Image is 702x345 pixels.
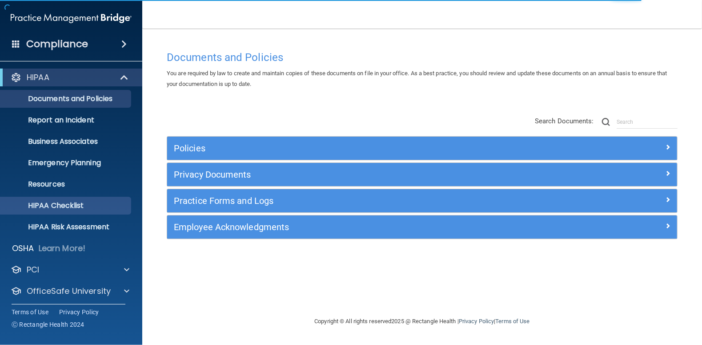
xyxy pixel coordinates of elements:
[459,318,494,325] a: Privacy Policy
[174,196,543,206] h5: Practice Forms and Logs
[39,243,86,254] p: Learn More!
[535,117,594,125] span: Search Documents:
[27,286,111,296] p: OfficeSafe University
[174,170,543,179] h5: Privacy Documents
[6,137,127,146] p: Business Associates
[11,9,132,27] img: PMB logo
[617,115,678,129] input: Search
[6,116,127,125] p: Report an Incident
[11,286,129,296] a: OfficeSafe University
[174,141,670,155] a: Policies
[6,94,127,103] p: Documents and Policies
[174,143,543,153] h5: Policies
[59,308,99,317] a: Privacy Policy
[495,318,530,325] a: Terms of Use
[27,72,49,83] p: HIPAA
[6,180,127,189] p: Resources
[12,320,84,329] span: Ⓒ Rectangle Health 2024
[6,201,127,210] p: HIPAA Checklist
[260,307,585,336] div: Copyright © All rights reserved 2025 @ Rectangle Health | |
[6,158,127,167] p: Emergency Planning
[174,194,670,208] a: Practice Forms and Logs
[27,264,39,275] p: PCI
[602,118,610,126] img: ic-search.3b580494.png
[174,167,670,182] a: Privacy Documents
[12,243,34,254] p: OSHA
[167,70,667,87] span: You are required by law to create and maintain copies of these documents on file in your office. ...
[11,264,129,275] a: PCI
[26,38,88,50] h4: Compliance
[12,308,48,317] a: Terms of Use
[6,223,127,231] p: HIPAA Risk Assessment
[174,220,670,234] a: Employee Acknowledgments
[11,72,129,83] a: HIPAA
[174,222,543,232] h5: Employee Acknowledgments
[167,52,678,63] h4: Documents and Policies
